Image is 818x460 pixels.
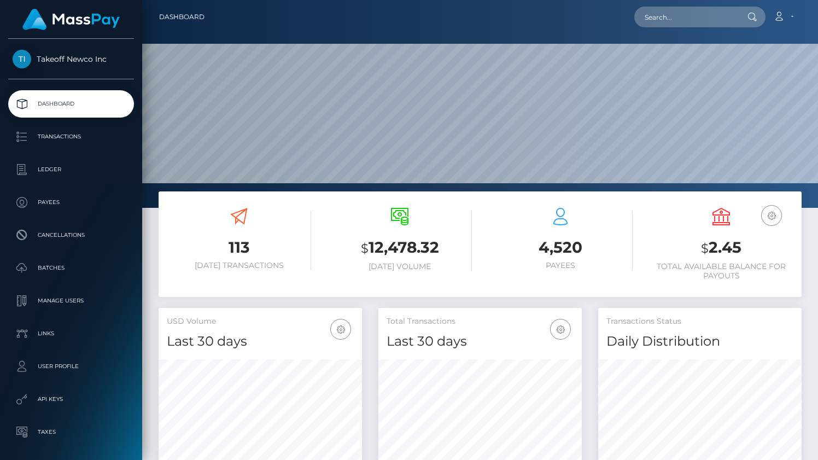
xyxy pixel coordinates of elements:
[13,96,130,112] p: Dashboard
[167,261,311,270] h6: [DATE] Transactions
[606,332,793,351] h4: Daily Distribution
[13,391,130,407] p: API Keys
[13,325,130,342] p: Links
[8,353,134,380] a: User Profile
[387,332,574,351] h4: Last 30 days
[8,90,134,118] a: Dashboard
[634,7,737,27] input: Search...
[8,222,134,249] a: Cancellations
[8,386,134,413] a: API Keys
[159,5,204,28] a: Dashboard
[361,241,369,256] small: $
[8,254,134,282] a: Batches
[488,261,633,270] h6: Payees
[13,293,130,309] p: Manage Users
[13,260,130,276] p: Batches
[22,9,120,30] img: MassPay Logo
[13,50,31,68] img: Takeoff Newco Inc
[387,316,574,327] h5: Total Transactions
[8,189,134,216] a: Payees
[13,424,130,440] p: Taxes
[701,241,709,256] small: $
[8,123,134,150] a: Transactions
[13,161,130,178] p: Ledger
[13,129,130,145] p: Transactions
[328,237,472,259] h3: 12,478.32
[8,320,134,347] a: Links
[167,237,311,258] h3: 113
[13,194,130,211] p: Payees
[8,54,134,64] span: Takeoff Newco Inc
[167,316,354,327] h5: USD Volume
[8,418,134,446] a: Taxes
[328,262,472,271] h6: [DATE] Volume
[13,358,130,375] p: User Profile
[649,262,793,281] h6: Total Available Balance for Payouts
[649,237,793,259] h3: 2.45
[606,316,793,327] h5: Transactions Status
[8,156,134,183] a: Ledger
[8,287,134,315] a: Manage Users
[488,237,633,258] h3: 4,520
[13,227,130,243] p: Cancellations
[167,332,354,351] h4: Last 30 days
